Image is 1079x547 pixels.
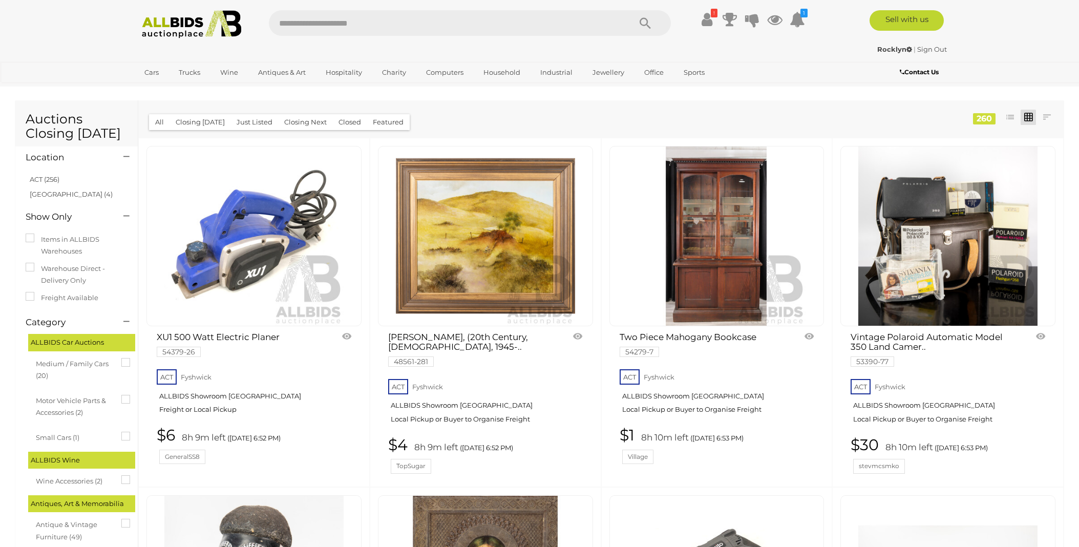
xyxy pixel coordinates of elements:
img: Two Piece Mahogany Bookcase [627,146,806,326]
a: Two Piece Mahogany Bookcase 54279-7 [620,332,784,356]
button: All [149,114,170,130]
a: Sports [677,64,711,81]
a: ACT (256) [30,175,59,183]
span: Motor Vehicle Parts & Accessories (2) [36,392,113,419]
a: Household [477,64,527,81]
a: Jewellery [586,64,631,81]
i: 1 [800,9,808,17]
a: $4 8h 9m left ([DATE] 6:52 PM) TopSugar [388,436,585,474]
a: Office [638,64,670,81]
a: ACT Fyshwick ALLBIDS Showroom [GEOGRAPHIC_DATA] Freight or Local Pickup [157,366,354,422]
span: | [914,45,916,53]
a: Contact Us [900,67,941,78]
span: Antique & Vintage Furniture (49) [36,516,113,543]
img: XU1 500 Watt Electric Planer [164,146,344,326]
label: Freight Available [26,292,98,304]
a: ACT Fyshwick ALLBIDS Showroom [GEOGRAPHIC_DATA] Local Pickup or Buyer to Organise Freight [620,366,817,422]
div: ALLBIDS Wine [28,452,135,469]
a: Sell with us [870,10,944,31]
a: $30 8h 10m left ([DATE] 6:53 PM) stevmcsmko [851,436,1048,474]
button: Closed [332,114,367,130]
a: XU1 500 Watt Electric Planer [146,146,362,326]
h4: Category [26,318,108,327]
a: ACT Fyshwick ALLBIDS Showroom [GEOGRAPHIC_DATA] Local Pickup or Buyer to Organise Freight [851,376,1048,431]
img: Vintage Polaroid Automatic Model 350 Land Camera in Original Box with Accessories in Leather Case [858,146,1038,326]
a: Industrial [534,64,579,81]
img: David Emerson, (20th Century, Australian, 1945-), Solitary Country Gardening, Wonderful Original ... [396,146,575,326]
a: ! [700,10,715,29]
img: Allbids.com.au [136,10,247,38]
a: Hospitality [319,64,369,81]
a: [PERSON_NAME], (20th Century, [DEMOGRAPHIC_DATA], 1945-.. 48561-281 [388,332,553,365]
button: Closing [DATE] [170,114,231,130]
a: David Emerson, (20th Century, Australian, 1945-), Solitary Country Gardening, Wonderful Original ... [378,146,593,326]
h1: Auctions Closing [DATE] [26,112,128,140]
a: [GEOGRAPHIC_DATA] (4) [30,190,113,198]
a: ACT Fyshwick ALLBIDS Showroom [GEOGRAPHIC_DATA] Local Pickup or Buyer to Organise Freight [388,376,585,431]
a: Two Piece Mahogany Bookcase [609,146,824,326]
div: 260 [973,113,996,124]
h4: Show Only [26,212,108,222]
a: $1 8h 10m left ([DATE] 6:53 PM) Village [620,427,817,464]
span: Small Cars (1) [36,429,113,444]
a: Charity [375,64,413,81]
a: $6 8h 9m left ([DATE] 6:52 PM) GeneralSS8 [157,427,354,464]
b: Contact Us [900,68,939,76]
button: Featured [367,114,410,130]
a: Cars [138,64,165,81]
label: Warehouse Direct - Delivery Only [26,263,128,287]
div: ALLBIDS Car Auctions [28,334,135,351]
button: Just Listed [230,114,279,130]
a: Rocklyn [877,45,914,53]
a: Vintage Polaroid Automatic Model 350 Land Camer.. 53390-77 [851,332,1015,365]
div: Antiques, Art & Memorabilia [28,495,135,512]
label: Items in ALLBIDS Warehouses [26,234,128,258]
a: Sign Out [917,45,947,53]
a: Antiques & Art [251,64,312,81]
h4: Location [26,153,108,162]
a: Wine [214,64,245,81]
a: Trucks [172,64,207,81]
button: Search [620,10,671,36]
strong: Rocklyn [877,45,912,53]
a: 1 [790,10,805,29]
span: Medium / Family Cars (20) [36,355,113,382]
span: Wine Accessories (2) [36,473,113,487]
button: Closing Next [278,114,333,130]
a: XU1 500 Watt Electric Planer 54379-26 [157,332,321,356]
i: ! [711,9,717,17]
a: Vintage Polaroid Automatic Model 350 Land Camera in Original Box with Accessories in Leather Case [840,146,1055,326]
a: Computers [419,64,470,81]
a: [GEOGRAPHIC_DATA] [138,81,224,98]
